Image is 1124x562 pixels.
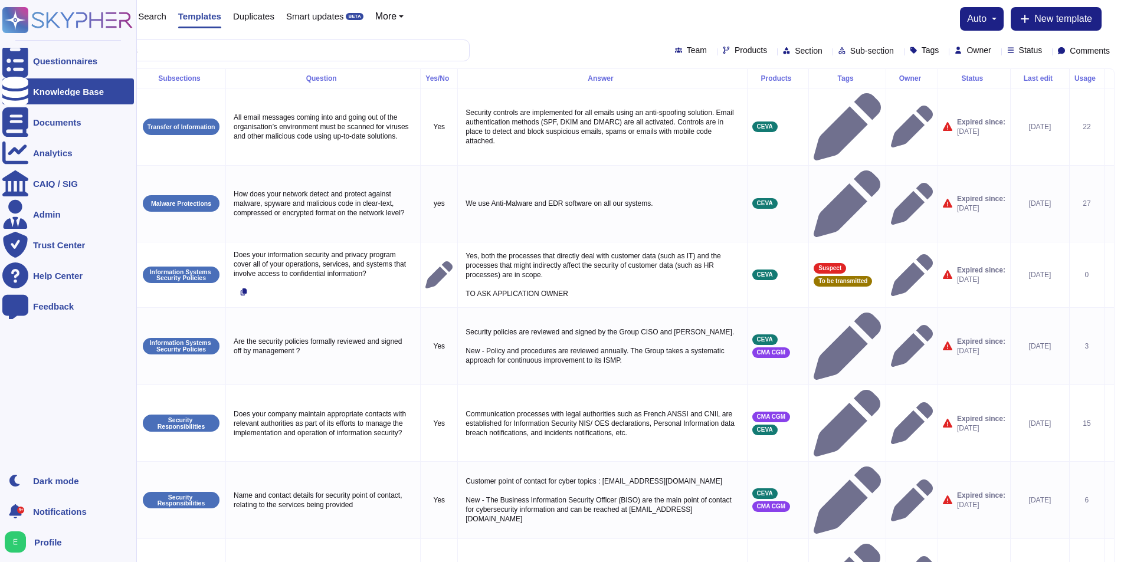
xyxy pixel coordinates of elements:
span: Smart updates [286,12,344,21]
span: CEVA [757,491,773,497]
span: Duplicates [233,12,274,21]
div: Owner [891,75,933,82]
div: 27 [1074,199,1099,208]
div: Last edit [1015,75,1064,82]
p: Malware Protections [151,201,211,207]
p: All email messages coming into and going out of the organisation’s environment must be scanned fo... [231,110,415,144]
a: CAIQ / SIG [2,170,134,196]
p: Yes [425,341,453,351]
span: Expired since: [957,491,1005,500]
div: 0 [1074,270,1099,280]
span: Expired since: [957,194,1005,203]
p: Security Responsibilities [147,417,215,429]
div: [DATE] [1015,122,1064,132]
span: auto [967,14,987,24]
div: CAIQ / SIG [33,179,78,188]
span: Comments [1070,47,1110,55]
div: Documents [33,118,81,127]
input: Search by keywords [47,40,469,61]
p: Information Systems Security Policies [147,340,215,352]
p: Security controls are implemented for all emails using an anti-spoofing solution. Email authentic... [463,105,742,149]
span: CMA CGM [757,414,786,420]
a: Analytics [2,140,134,166]
div: 6 [1074,495,1099,505]
span: More [375,12,396,21]
span: [DATE] [957,500,1005,510]
p: Information Systems Security Policies [147,269,215,281]
p: Name and contact details for security point of contact, relating to the services being provided [231,488,415,512]
span: Owner [966,46,991,54]
span: [DATE] [957,346,1005,356]
p: Yes [425,419,453,428]
span: Status [1019,46,1043,54]
p: Yes [425,122,453,132]
p: Customer point of contact for cyber topics : [EMAIL_ADDRESS][DOMAIN_NAME] New - The Business Info... [463,474,742,527]
a: Feedback [2,293,134,319]
button: user [2,529,34,555]
div: Analytics [33,149,73,157]
span: CEVA [757,272,773,278]
span: Templates [178,12,221,21]
span: Expired since: [957,414,1005,423]
div: [DATE] [1015,199,1064,208]
span: Suspect [818,265,841,271]
a: Knowledge Base [2,78,134,104]
span: Search [138,12,166,21]
a: Trust Center [2,232,134,258]
span: Products [735,46,767,54]
a: Documents [2,109,134,135]
span: CMA CGM [757,350,786,356]
span: Expired since: [957,117,1005,127]
span: Profile [34,538,62,547]
p: Security Responsibilities [147,494,215,507]
span: Sub-section [850,47,894,55]
p: Yes, both the processes that directly deal with customer data (such as IT) and the processes that... [463,248,742,301]
p: Transfer of Information [148,124,215,130]
div: [DATE] [1015,419,1064,428]
span: Section [795,47,822,55]
span: Expired since: [957,337,1005,346]
div: Knowledge Base [33,87,104,96]
span: Expired since: [957,265,1005,275]
p: Does your information security and privacy program cover all of your operations, services, and sy... [231,247,415,281]
a: Questionnaires [2,48,134,74]
div: Products [752,75,804,82]
div: Dark mode [33,476,79,485]
div: 3 [1074,341,1099,351]
div: [DATE] [1015,341,1064,351]
p: How does your network detect and protect against malware, spyware and malicious code in clear-tex... [231,186,415,221]
button: More [375,12,404,21]
div: Tags [814,75,881,82]
p: Security policies are reviewed and signed by the Group CISO and [PERSON_NAME]. New - Policy and p... [463,324,742,368]
div: Trust Center [33,241,85,249]
span: CEVA [757,427,773,433]
p: yes [425,199,453,208]
a: Admin [2,201,134,227]
span: Notifications [33,507,87,516]
div: 15 [1074,419,1099,428]
div: Admin [33,210,61,219]
span: [DATE] [957,275,1005,284]
button: New template [1011,7,1102,31]
span: CEVA [757,337,773,343]
span: CMA CGM [757,504,786,510]
span: To be transmitted [818,278,867,284]
div: Questionnaires [33,57,97,65]
span: [DATE] [957,423,1005,433]
span: Team [687,46,707,54]
span: CEVA [757,201,773,206]
div: [DATE] [1015,495,1064,505]
div: Yes/No [425,75,453,82]
div: Help Center [33,271,83,280]
span: [DATE] [957,203,1005,213]
span: CEVA [757,124,773,130]
button: auto [967,14,997,24]
span: [DATE] [957,127,1005,136]
a: Help Center [2,262,134,288]
p: Are the security policies formally reviewed and signed off by management ? [231,334,415,359]
p: We use Anti-Malware and EDR software on all our systems. [463,196,742,211]
p: Yes [425,495,453,505]
p: Does your company maintain appropriate contacts with relevant authorities as part of its efforts ... [231,406,415,441]
div: BETA [346,13,363,20]
div: Subsections [142,75,221,82]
